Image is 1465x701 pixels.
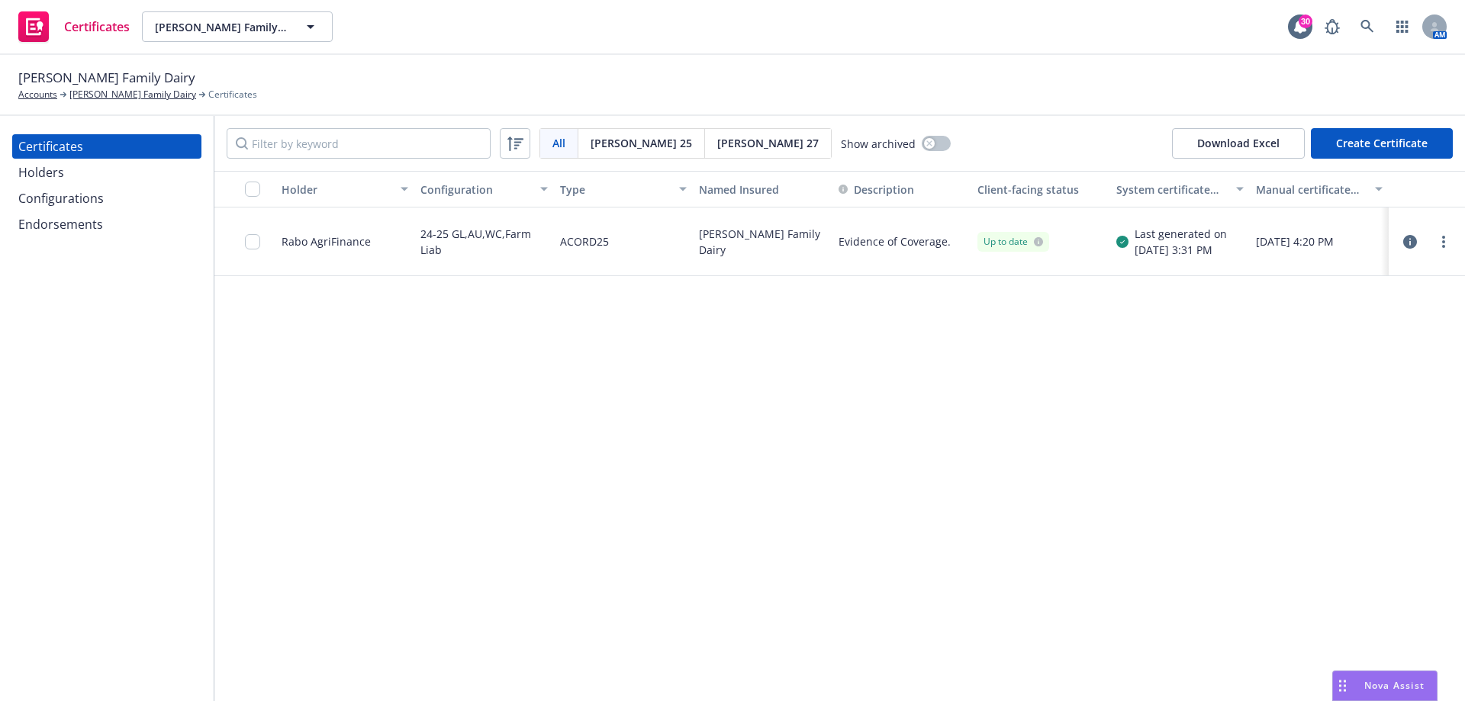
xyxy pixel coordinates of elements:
[1333,671,1352,700] div: Drag to move
[208,88,257,101] span: Certificates
[1364,679,1425,692] span: Nova Assist
[560,182,670,198] div: Type
[69,88,196,101] a: [PERSON_NAME] Family Dairy
[18,160,64,185] div: Holders
[1311,128,1453,159] button: Create Certificate
[18,88,57,101] a: Accounts
[1116,182,1226,198] div: System certificate last generated
[693,207,832,276] div: [PERSON_NAME] Family Dairy
[971,171,1110,207] button: Client-facing status
[18,212,103,236] div: Endorsements
[1256,233,1383,249] div: [DATE] 4:20 PM
[12,5,136,48] a: Certificates
[1317,11,1347,42] a: Report a Bug
[1299,14,1312,28] div: 30
[12,186,201,211] a: Configurations
[12,212,201,236] a: Endorsements
[1135,242,1227,258] div: [DATE] 3:31 PM
[245,182,260,197] input: Select all
[420,182,530,198] div: Configuration
[282,233,371,249] div: Rabo AgriFinance
[1250,171,1389,207] button: Manual certificate last generated
[275,171,414,207] button: Holder
[1256,182,1366,198] div: Manual certificate last generated
[1135,226,1227,242] div: Last generated on
[1434,233,1453,251] a: more
[560,217,609,266] div: ACORD25
[1332,670,1438,701] button: Nova Assist
[18,68,195,88] span: [PERSON_NAME] Family Dairy
[984,235,1043,249] div: Up to date
[1172,128,1305,159] button: Download Excel
[1352,11,1383,42] a: Search
[245,234,260,249] input: Toggle Row Selected
[420,217,547,266] div: 24-25 GL,AU,WC,Farm Liab
[227,128,491,159] input: Filter by keyword
[839,233,951,249] button: Evidence of Coverage.
[142,11,333,42] button: [PERSON_NAME] Family Dairy
[12,134,201,159] a: Certificates
[554,171,693,207] button: Type
[1387,11,1418,42] a: Switch app
[1110,171,1249,207] button: System certificate last generated
[64,21,130,33] span: Certificates
[282,182,391,198] div: Holder
[977,182,1104,198] div: Client-facing status
[12,160,201,185] a: Holders
[591,135,692,151] span: [PERSON_NAME] 25
[414,171,553,207] button: Configuration
[18,186,104,211] div: Configurations
[693,171,832,207] button: Named Insured
[552,135,565,151] span: All
[841,136,916,152] span: Show archived
[699,182,826,198] div: Named Insured
[839,182,914,198] button: Description
[717,135,819,151] span: [PERSON_NAME] 27
[18,134,83,159] div: Certificates
[155,19,287,35] span: [PERSON_NAME] Family Dairy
